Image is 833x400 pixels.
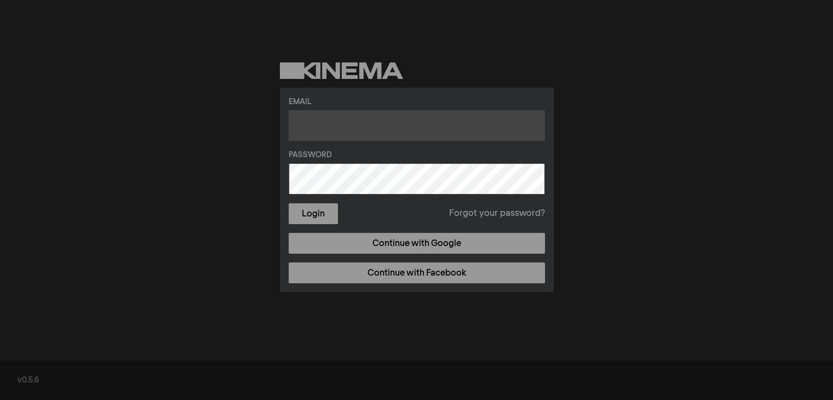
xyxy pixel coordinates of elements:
[449,207,545,220] a: Forgot your password?
[289,233,545,254] a: Continue with Google
[289,203,338,224] button: Login
[289,150,545,161] label: Password
[289,262,545,283] a: Continue with Facebook
[18,375,815,386] div: v0.5.6
[289,96,545,108] label: Email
